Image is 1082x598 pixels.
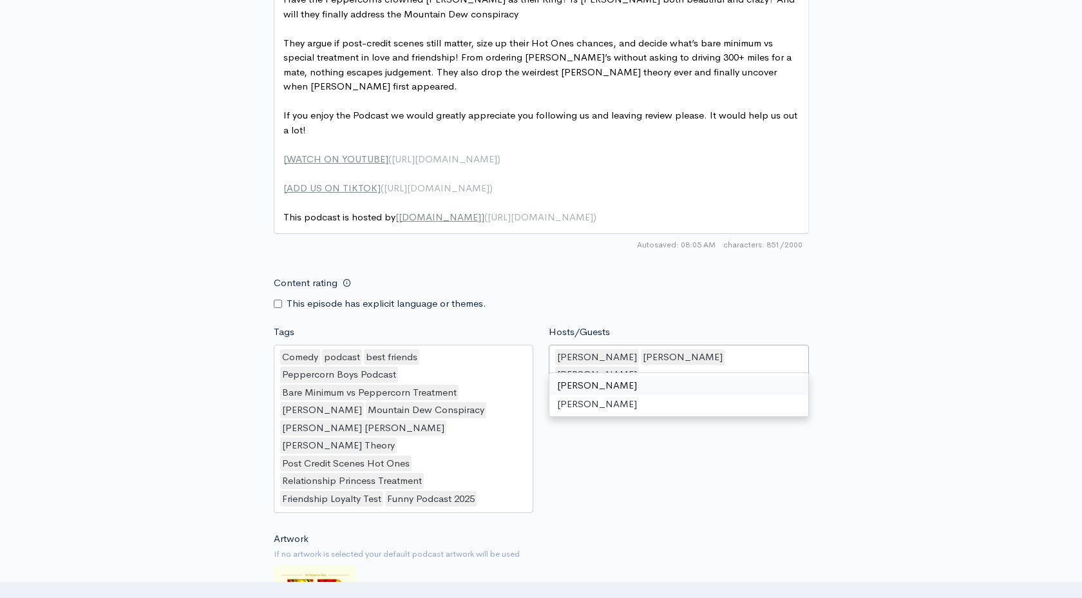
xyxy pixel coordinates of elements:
[274,270,337,296] label: Content rating
[385,491,477,507] div: Funny Podcast 2025
[283,109,800,136] span: If you enjoy the Podcast we would greatly appreciate you following us and leaving review please. ...
[489,182,493,194] span: )
[274,548,809,561] small: If no artwork is selected your default podcast artwork will be used
[385,153,388,165] span: ]
[287,296,486,311] label: This episode has explicit language or themes.
[280,385,459,401] div: Bare Minimum vs Peppercorn Treatment
[549,376,808,395] div: [PERSON_NAME]
[723,239,802,251] span: 851/2000
[280,438,397,454] div: [PERSON_NAME] Theory
[549,325,610,340] label: Hosts/Guests
[392,153,497,165] span: [URL][DOMAIN_NAME]
[399,211,481,223] span: [DOMAIN_NAME]
[377,182,381,194] span: ]
[280,473,424,489] div: Relationship Princess Treatment
[280,491,383,507] div: Friendship Loyalty Test
[388,153,392,165] span: (
[274,325,294,340] label: Tags
[280,420,446,436] div: [PERSON_NAME] [PERSON_NAME]
[395,211,399,223] span: [
[280,349,320,365] div: Comedy
[481,211,484,223] span: ]
[381,182,384,194] span: (
[637,239,716,251] span: Autosaved: 08:05 AM
[322,349,362,365] div: podcast
[283,37,794,93] span: They argue if post-credit scenes still matter, size up their Hot Ones chances, and decide what’s ...
[549,395,808,414] div: [PERSON_NAME]
[287,182,377,194] span: ADD US ON TIKTOK
[280,367,398,383] div: Peppercorn Boys Podcast
[280,456,412,472] div: Post Credit Scenes Hot Ones
[555,349,639,365] div: [PERSON_NAME]
[283,153,287,165] span: [
[283,182,287,194] span: [
[484,211,488,223] span: (
[364,349,419,365] div: best friends
[641,349,725,365] div: [PERSON_NAME]
[287,153,385,165] span: WATCH ON YOUTUBE
[384,182,489,194] span: [URL][DOMAIN_NAME]
[280,402,364,418] div: [PERSON_NAME]
[555,367,639,383] div: [PERSON_NAME]
[488,211,593,223] span: [URL][DOMAIN_NAME]
[274,532,308,546] label: Artwork
[283,211,596,223] span: This podcast is hosted by
[497,153,500,165] span: )
[593,211,596,223] span: )
[366,402,486,418] div: Mountain Dew Conspiracy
